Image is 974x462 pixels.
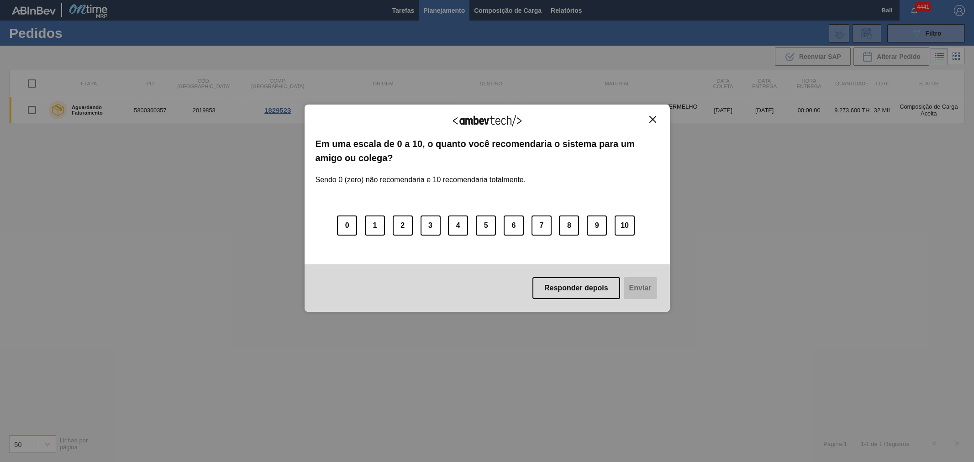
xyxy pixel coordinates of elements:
[421,215,441,236] button: 3
[476,215,496,236] button: 5
[393,215,413,236] button: 2
[316,137,659,165] label: Em uma escala de 0 a 10, o quanto você recomendaria o sistema para um amigo ou colega?
[453,115,521,126] img: Logo Ambevtech
[649,116,656,123] img: Close
[615,215,635,236] button: 10
[587,215,607,236] button: 9
[647,115,659,123] button: Close
[504,215,524,236] button: 6
[365,215,385,236] button: 1
[448,215,468,236] button: 4
[532,215,552,236] button: 7
[559,215,579,236] button: 8
[316,165,526,184] label: Sendo 0 (zero) não recomendaria e 10 recomendaria totalmente.
[337,215,357,236] button: 0
[532,277,620,299] button: Responder depois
